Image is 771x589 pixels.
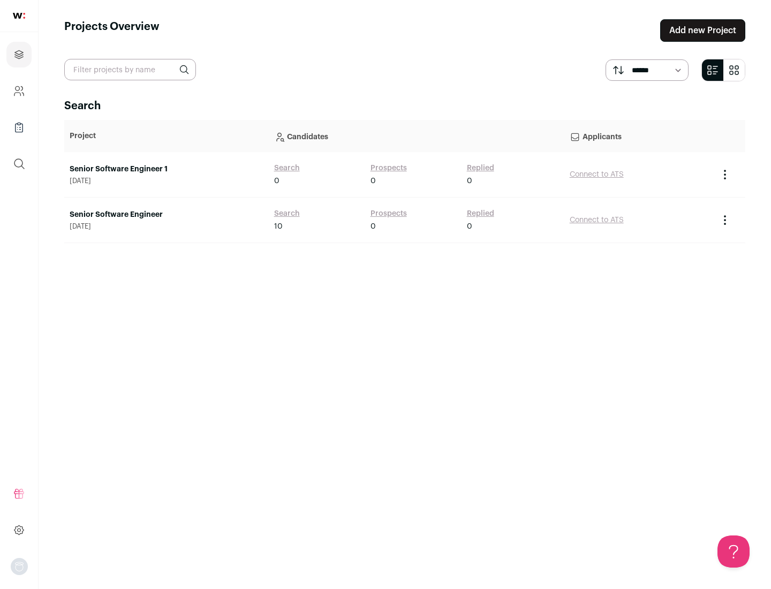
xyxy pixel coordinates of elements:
img: nopic.png [11,558,28,575]
h1: Projects Overview [64,19,160,42]
p: Applicants [570,125,708,147]
button: Open dropdown [11,558,28,575]
span: [DATE] [70,177,263,185]
a: Connect to ATS [570,171,624,178]
a: Replied [467,208,494,219]
a: Senior Software Engineer 1 [70,164,263,175]
span: [DATE] [70,222,263,231]
a: Prospects [371,163,407,173]
a: Replied [467,163,494,173]
span: 0 [467,176,472,186]
span: 0 [467,221,472,232]
button: Project Actions [719,168,731,181]
a: Company and ATS Settings [6,78,32,104]
img: wellfound-shorthand-0d5821cbd27db2630d0214b213865d53afaa358527fdda9d0ea32b1df1b89c2c.svg [13,13,25,19]
span: 10 [274,221,283,232]
a: Company Lists [6,115,32,140]
span: 0 [371,221,376,232]
a: Connect to ATS [570,216,624,224]
span: 0 [274,176,279,186]
span: 0 [371,176,376,186]
p: Project [70,131,263,141]
button: Project Actions [719,214,731,226]
p: Candidates [274,125,559,147]
a: Add new Project [660,19,745,42]
a: Projects [6,42,32,67]
a: Search [274,208,300,219]
iframe: Help Scout Beacon - Open [717,535,750,568]
input: Filter projects by name [64,59,196,80]
a: Search [274,163,300,173]
a: Senior Software Engineer [70,209,263,220]
a: Prospects [371,208,407,219]
h2: Search [64,99,745,114]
